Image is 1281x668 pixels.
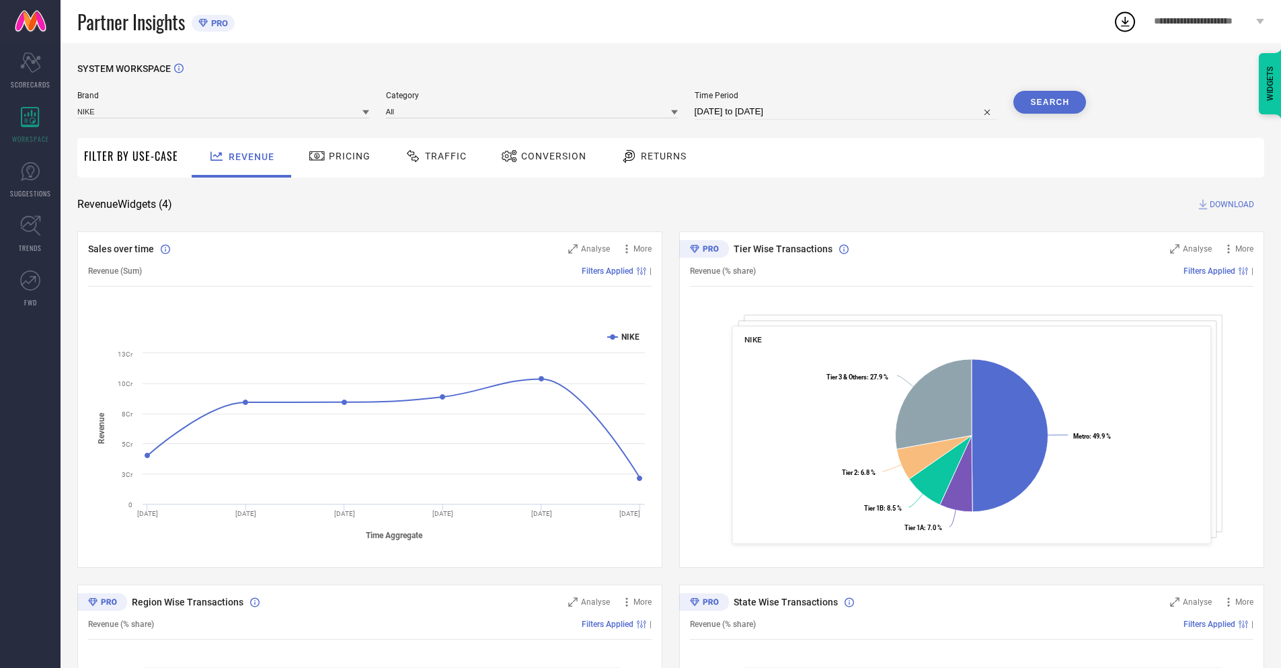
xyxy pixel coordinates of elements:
tspan: Tier 2 [842,469,857,476]
span: Partner Insights [77,8,185,36]
span: FWD [24,297,37,307]
span: SUGGESTIONS [10,188,51,198]
text: : 8.5 % [864,505,902,512]
text: NIKE [621,332,639,342]
span: Revenue Widgets ( 4 ) [77,198,172,211]
span: | [650,620,652,629]
text: [DATE] [137,510,158,517]
text: 13Cr [118,350,133,358]
span: Filters Applied [582,266,633,276]
tspan: Tier 3 & Others [826,373,867,381]
tspan: Revenue [97,412,106,444]
span: Filter By Use-Case [84,148,178,164]
text: 3Cr [122,471,133,478]
span: | [1251,620,1253,629]
span: PRO [208,18,228,28]
span: Brand [77,91,369,100]
span: Analyse [1183,597,1212,607]
text: [DATE] [432,510,453,517]
span: Conversion [521,151,586,161]
span: Analyse [581,597,610,607]
span: Traffic [425,151,467,161]
tspan: Tier 1B [864,505,884,512]
span: Time Period [695,91,997,100]
div: Open download list [1113,9,1137,34]
svg: Zoom [1170,244,1179,254]
tspan: Time Aggregate [366,531,423,540]
text: : 27.9 % [826,373,888,381]
span: More [1235,244,1253,254]
div: Premium [679,593,729,614]
text: 8Cr [122,410,133,418]
text: : 7.0 % [904,524,942,531]
span: Region Wise Transactions [132,597,243,607]
span: Filters Applied [1183,266,1235,276]
text: [DATE] [334,510,355,517]
text: : 49.9 % [1073,433,1111,440]
span: More [633,244,652,254]
span: SCORECARDS [11,79,50,89]
span: Sales over time [88,244,154,254]
span: | [650,266,652,276]
span: Revenue (% share) [88,620,154,629]
tspan: Metro [1073,433,1089,440]
span: TRENDS [19,243,42,253]
input: Select time period [695,104,997,120]
text: [DATE] [531,510,552,517]
span: NIKE [744,335,762,344]
span: State Wise Transactions [734,597,838,607]
span: Tier Wise Transactions [734,244,832,254]
div: Premium [679,240,729,260]
span: Returns [641,151,687,161]
span: Revenue (Sum) [88,266,142,276]
span: Revenue (% share) [690,620,756,629]
span: Filters Applied [582,620,633,629]
text: 5Cr [122,441,133,448]
svg: Zoom [1170,597,1179,607]
text: 0 [128,501,132,509]
span: | [1251,266,1253,276]
span: Analyse [1183,244,1212,254]
span: WORKSPACE [12,134,49,144]
span: Filters Applied [1183,620,1235,629]
div: Premium [77,593,127,614]
span: Revenue (% share) [690,266,756,276]
span: Revenue [229,151,274,162]
text: [DATE] [619,510,640,517]
svg: Zoom [568,597,578,607]
span: More [1235,597,1253,607]
button: Search [1013,91,1086,114]
span: More [633,597,652,607]
text: [DATE] [235,510,256,517]
text: : 6.8 % [842,469,876,476]
svg: Zoom [568,244,578,254]
tspan: Tier 1A [904,524,925,531]
text: 10Cr [118,380,133,387]
span: SYSTEM WORKSPACE [77,63,171,74]
span: Analyse [581,244,610,254]
span: Pricing [329,151,371,161]
span: Category [386,91,678,100]
span: DOWNLOAD [1210,198,1254,211]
